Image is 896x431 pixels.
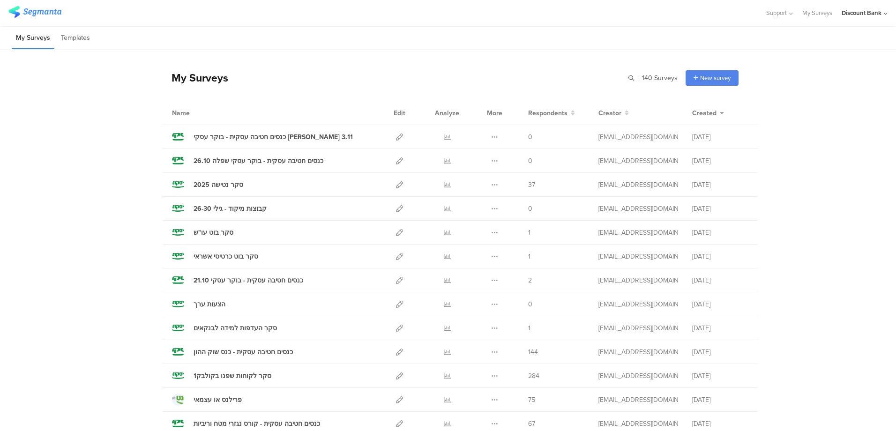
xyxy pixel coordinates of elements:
[172,131,353,143] a: כנסים חטיבה עסקית - בוקר עסקי [PERSON_NAME] 3.11
[598,323,678,333] div: hofit.refael@dbank.co.il
[172,298,225,310] a: הצעות ערך
[528,228,530,238] span: 1
[692,132,748,142] div: [DATE]
[692,323,748,333] div: [DATE]
[692,275,748,285] div: [DATE]
[692,419,748,429] div: [DATE]
[528,347,538,357] span: 144
[194,371,271,381] div: סקר לקוחות שפנו בקולבק1
[528,132,532,142] span: 0
[172,346,293,358] a: כנסים חטיבה עסקית - כנס שוק ההון
[598,275,678,285] div: anat.gilad@dbank.co.il
[194,228,233,238] div: סקר בוט עו"ש
[485,101,505,125] div: More
[528,108,567,118] span: Respondents
[692,204,748,214] div: [DATE]
[194,419,320,429] div: כנסים חטיבה עסקית - קורס נגזרי מטח וריביות
[598,204,678,214] div: anat.gilad@dbank.co.il
[692,395,748,405] div: [DATE]
[172,250,258,262] a: סקר בוט כרטיסי אשראי
[528,395,535,405] span: 75
[194,395,242,405] div: פרילנס או עצמאי
[162,70,228,86] div: My Surveys
[766,8,787,17] span: Support
[842,8,881,17] div: Discount Bank
[172,417,320,430] a: כנסים חטיבה עסקית - קורס נגזרי מטח וריביות
[598,156,678,166] div: anat.gilad@dbank.co.il
[692,371,748,381] div: [DATE]
[194,180,243,190] div: 2025 סקר נטישה
[528,275,532,285] span: 2
[598,371,678,381] div: eden.nabet@dbank.co.il
[8,6,61,18] img: segmanta logo
[194,204,267,214] div: קבוצות מיקוד - גילי 26-30
[172,394,242,406] a: פרילנס או עצמאי
[194,252,258,261] div: סקר בוט כרטיסי אשראי
[389,101,410,125] div: Edit
[172,155,323,167] a: כנסים חטיבה עסקית - בוקר עסקי שפלה 26.10
[12,27,54,49] li: My Surveys
[692,180,748,190] div: [DATE]
[598,108,621,118] span: Creator
[636,73,640,83] span: |
[172,322,277,334] a: סקר העדפות למידה לבנקאים
[528,156,532,166] span: 0
[598,180,678,190] div: anat.gilad@dbank.co.il
[194,132,353,142] div: כנסים חטיבה עסקית - בוקר עסקי שרון 3.11
[194,347,293,357] div: כנסים חטיבה עסקית - כנס שוק ההון
[598,252,678,261] div: eden.nabet@dbank.co.il
[598,419,678,429] div: anat.gilad@dbank.co.il
[433,101,461,125] div: Analyze
[194,156,323,166] div: כנסים חטיבה עסקית - בוקר עסקי שפלה 26.10
[692,108,717,118] span: Created
[598,132,678,142] div: anat.gilad@dbank.co.il
[692,347,748,357] div: [DATE]
[172,226,233,238] a: סקר בוט עו"ש
[692,299,748,309] div: [DATE]
[528,299,532,309] span: 0
[172,108,228,118] div: Name
[172,178,243,191] a: 2025 סקר נטישה
[598,108,629,118] button: Creator
[194,299,225,309] div: הצעות ערך
[692,252,748,261] div: [DATE]
[57,27,94,49] li: Templates
[528,204,532,214] span: 0
[692,228,748,238] div: [DATE]
[528,108,575,118] button: Respondents
[528,180,535,190] span: 37
[172,202,267,215] a: קבוצות מיקוד - גילי 26-30
[172,370,271,382] a: סקר לקוחות שפנו בקולבק1
[598,228,678,238] div: eden.nabet@dbank.co.il
[700,74,731,82] span: New survey
[692,156,748,166] div: [DATE]
[194,275,303,285] div: כנסים חטיבה עסקית - בוקר עסקי 21.10
[642,73,678,83] span: 140 Surveys
[692,108,724,118] button: Created
[598,299,678,309] div: hofit.refael@dbank.co.il
[172,274,303,286] a: כנסים חטיבה עסקית - בוקר עסקי 21.10
[598,347,678,357] div: anat.gilad@dbank.co.il
[194,323,277,333] div: סקר העדפות למידה לבנקאים
[528,419,535,429] span: 67
[598,395,678,405] div: hofit.refael@dbank.co.il
[528,252,530,261] span: 1
[528,371,539,381] span: 284
[528,323,530,333] span: 1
